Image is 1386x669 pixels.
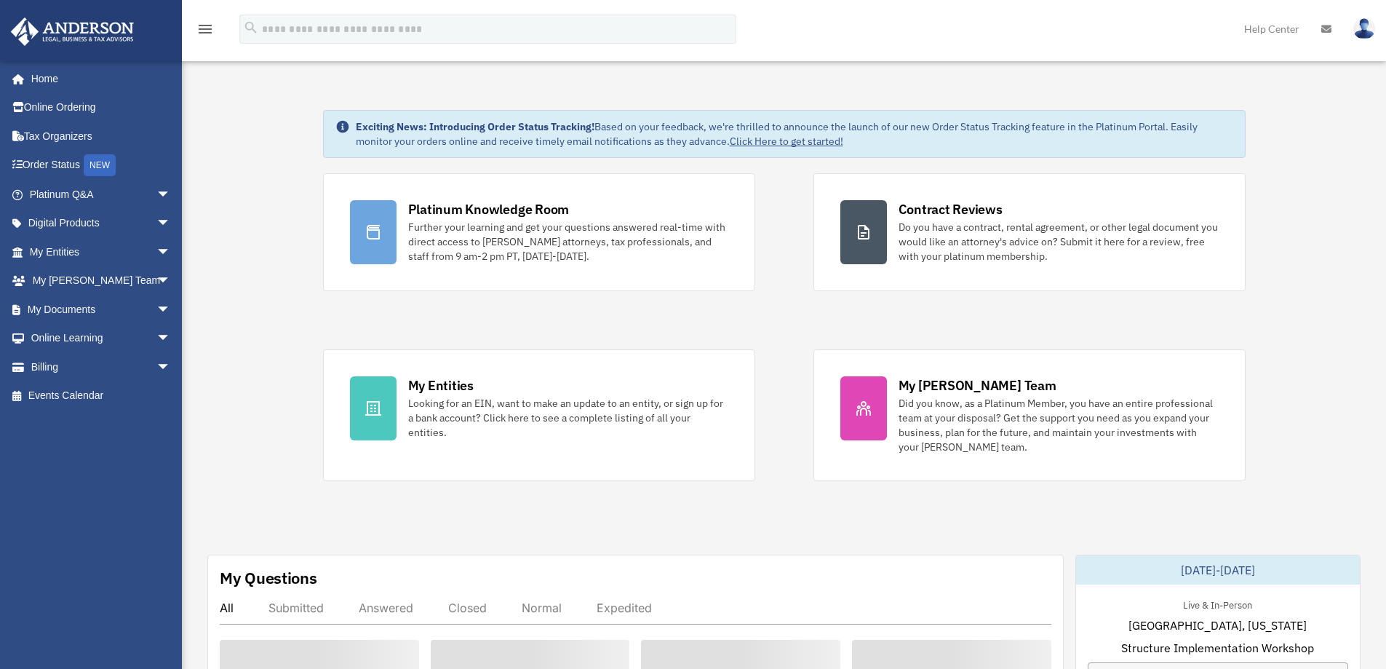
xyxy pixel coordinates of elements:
div: Expedited [597,601,652,615]
strong: Exciting News: Introducing Order Status Tracking! [356,120,594,133]
a: Events Calendar [10,381,193,411]
a: Tax Organizers [10,122,193,151]
a: Digital Productsarrow_drop_down [10,209,193,238]
span: arrow_drop_down [156,352,186,382]
div: NEW [84,154,116,176]
span: Structure Implementation Workshop [1121,639,1314,657]
span: arrow_drop_down [156,324,186,354]
div: Do you have a contract, rental agreement, or other legal document you would like an attorney's ad... [899,220,1219,264]
div: Based on your feedback, we're thrilled to announce the launch of our new Order Status Tracking fe... [356,119,1233,149]
img: Anderson Advisors Platinum Portal [7,17,138,46]
a: menu [196,25,214,38]
div: Platinum Knowledge Room [408,200,570,218]
div: Did you know, as a Platinum Member, you have an entire professional team at your disposal? Get th... [899,396,1219,454]
a: Billingarrow_drop_down [10,352,193,381]
div: My [PERSON_NAME] Team [899,376,1056,395]
a: Platinum Q&Aarrow_drop_down [10,180,193,209]
div: All [220,601,234,615]
i: search [243,20,259,36]
img: User Pic [1353,18,1375,39]
a: My Entities Looking for an EIN, want to make an update to an entity, or sign up for a bank accoun... [323,349,755,481]
a: Platinum Knowledge Room Further your learning and get your questions answered real-time with dire... [323,173,755,291]
i: menu [196,20,214,38]
a: Contract Reviews Do you have a contract, rental agreement, or other legal document you would like... [813,173,1246,291]
a: Order StatusNEW [10,151,193,181]
div: My Entities [408,376,474,395]
span: [GEOGRAPHIC_DATA], [US_STATE] [1128,617,1307,634]
a: My Documentsarrow_drop_down [10,295,193,324]
span: arrow_drop_down [156,209,186,239]
a: Home [10,64,186,93]
div: Contract Reviews [899,200,1003,218]
div: Live & In-Person [1171,596,1264,611]
div: Submitted [268,601,324,615]
a: My Entitiesarrow_drop_down [10,237,193,266]
div: Looking for an EIN, want to make an update to an entity, or sign up for a bank account? Click her... [408,396,728,440]
div: Answered [359,601,413,615]
span: arrow_drop_down [156,266,186,296]
div: Further your learning and get your questions answered real-time with direct access to [PERSON_NAM... [408,220,728,264]
span: arrow_drop_down [156,180,186,210]
a: Click Here to get started! [730,135,843,148]
a: My [PERSON_NAME] Team Did you know, as a Platinum Member, you have an entire professional team at... [813,349,1246,481]
a: My [PERSON_NAME] Teamarrow_drop_down [10,266,193,296]
span: arrow_drop_down [156,237,186,267]
span: arrow_drop_down [156,295,186,325]
a: Online Ordering [10,93,193,122]
div: My Questions [220,567,317,589]
a: Online Learningarrow_drop_down [10,324,193,353]
div: [DATE]-[DATE] [1076,555,1360,585]
div: Closed [448,601,487,615]
div: Normal [522,601,562,615]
